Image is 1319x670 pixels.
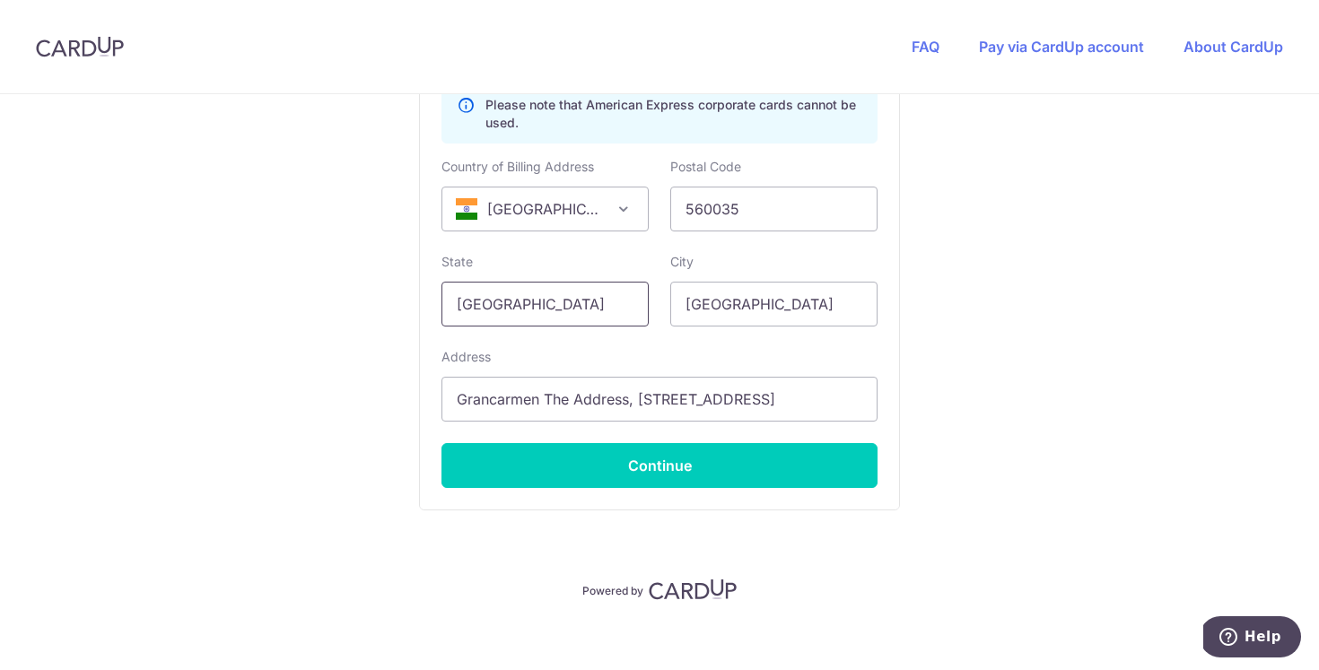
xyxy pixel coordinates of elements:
label: Address [441,348,491,366]
label: Postal Code [670,158,741,176]
a: FAQ [912,38,939,56]
span: India [441,187,649,231]
a: About CardUp [1184,38,1283,56]
label: State [441,253,473,271]
a: Pay via CardUp account [979,38,1144,56]
input: Example 123456 [670,187,878,231]
span: India [442,187,648,231]
iframe: Opens a widget where you can find more information [1203,616,1301,661]
button: Continue [441,443,878,488]
p: Please note that American Express corporate cards cannot be used. [485,96,862,132]
label: Country of Billing Address [441,158,594,176]
label: City [670,253,694,271]
p: Powered by [582,580,643,598]
img: CardUp [36,36,124,57]
img: CardUp [649,579,737,600]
